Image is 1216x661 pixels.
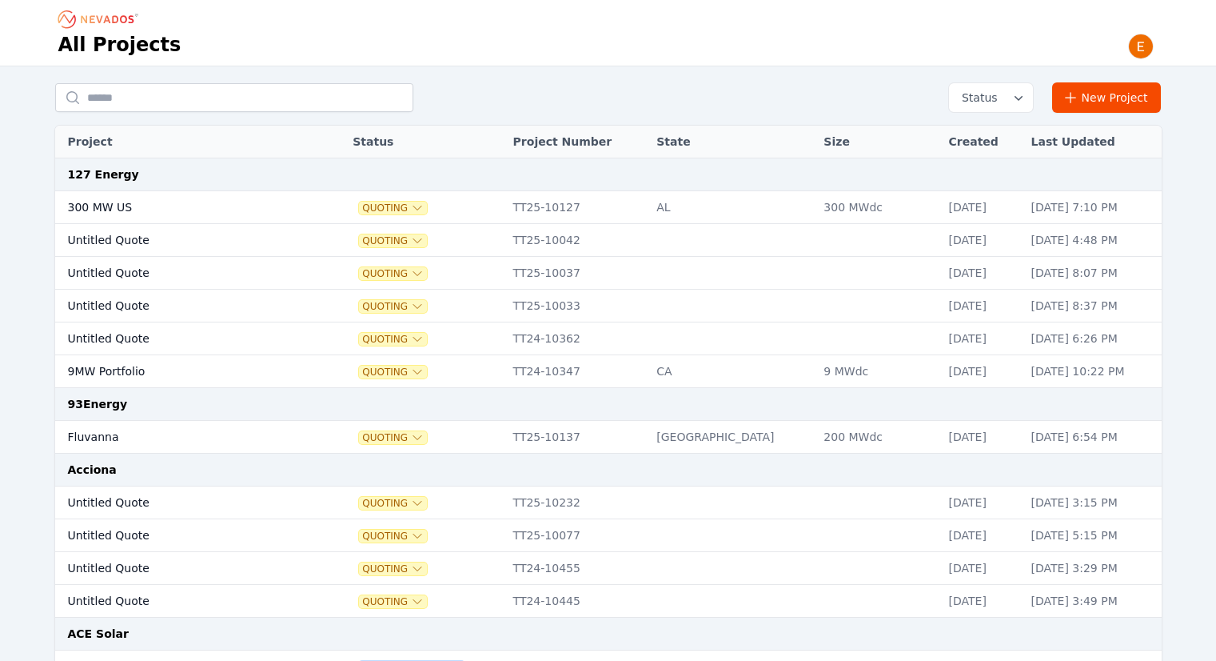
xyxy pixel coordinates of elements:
[1023,224,1162,257] td: [DATE] 4:48 PM
[505,585,649,618] td: TT24-10445
[359,267,427,280] button: Quoting
[55,487,305,519] td: Untitled Quote
[55,224,1162,257] tr: Untitled QuoteQuotingTT25-10042[DATE][DATE] 4:48 PM
[55,487,1162,519] tr: Untitled QuoteQuotingTT25-10232[DATE][DATE] 3:15 PM
[55,158,1162,191] td: 127 Energy
[1023,191,1162,224] td: [DATE] 7:10 PM
[1023,585,1162,618] td: [DATE] 3:49 PM
[505,552,649,585] td: TT24-10455
[505,519,649,552] td: TT25-10077
[1052,82,1162,113] a: New Project
[505,487,649,519] td: TT25-10232
[505,126,649,158] th: Project Number
[55,421,1162,454] tr: FluvannaQuotingTT25-10137[GEOGRAPHIC_DATA]200 MWdc[DATE][DATE] 6:54 PM
[359,300,427,313] button: Quoting
[1023,552,1162,585] td: [DATE] 3:29 PM
[55,290,305,322] td: Untitled Quote
[1128,34,1154,59] img: Emily Walker
[359,530,427,543] button: Quoting
[55,126,305,158] th: Project
[58,32,181,58] h1: All Projects
[55,552,305,585] td: Untitled Quote
[345,126,504,158] th: Status
[815,355,940,388] td: 9 MWdc
[941,552,1023,585] td: [DATE]
[815,126,940,158] th: Size
[55,388,1162,421] td: 93Energy
[55,585,305,618] td: Untitled Quote
[941,191,1023,224] td: [DATE]
[55,519,1162,552] tr: Untitled QuoteQuotingTT25-10077[DATE][DATE] 5:15 PM
[1023,421,1162,454] td: [DATE] 6:54 PM
[505,355,649,388] td: TT24-10347
[941,322,1023,355] td: [DATE]
[941,585,1023,618] td: [DATE]
[955,90,998,106] span: Status
[55,552,1162,585] tr: Untitled QuoteQuotingTT24-10455[DATE][DATE] 3:29 PM
[359,563,427,575] button: Quoting
[941,257,1023,290] td: [DATE]
[941,355,1023,388] td: [DATE]
[359,234,427,247] button: Quoting
[505,290,649,322] td: TT25-10033
[941,487,1023,519] td: [DATE]
[359,595,427,608] button: Quoting
[1023,290,1162,322] td: [DATE] 8:37 PM
[55,290,1162,322] tr: Untitled QuoteQuotingTT25-10033[DATE][DATE] 8:37 PM
[359,431,427,444] button: Quoting
[648,126,815,158] th: State
[1023,487,1162,519] td: [DATE] 3:15 PM
[648,191,815,224] td: AL
[648,355,815,388] td: CA
[359,333,427,346] button: Quoting
[949,83,1033,112] button: Status
[55,421,305,454] td: Fluvanna
[55,585,1162,618] tr: Untitled QuoteQuotingTT24-10445[DATE][DATE] 3:49 PM
[815,191,940,224] td: 300 MWdc
[55,355,1162,388] tr: 9MW PortfolioQuotingTT24-10347CA9 MWdc[DATE][DATE] 10:22 PM
[648,421,815,454] td: [GEOGRAPHIC_DATA]
[505,224,649,257] td: TT25-10042
[941,126,1023,158] th: Created
[505,257,649,290] td: TT25-10037
[941,224,1023,257] td: [DATE]
[941,290,1023,322] td: [DATE]
[55,454,1162,487] td: Acciona
[359,497,427,510] button: Quoting
[505,322,649,355] td: TT24-10362
[505,421,649,454] td: TT25-10137
[55,618,1162,651] td: ACE Solar
[815,421,940,454] td: 200 MWdc
[55,257,305,290] td: Untitled Quote
[941,519,1023,552] td: [DATE]
[55,355,305,388] td: 9MW Portfolio
[55,257,1162,290] tr: Untitled QuoteQuotingTT25-10037[DATE][DATE] 8:07 PM
[55,224,305,257] td: Untitled Quote
[359,366,427,379] button: Quoting
[55,191,305,224] td: 300 MW US
[359,202,427,214] button: Quoting
[55,191,1162,224] tr: 300 MW USQuotingTT25-10127AL300 MWdc[DATE][DATE] 7:10 PM
[55,322,1162,355] tr: Untitled QuoteQuotingTT24-10362[DATE][DATE] 6:26 PM
[505,191,649,224] td: TT25-10127
[55,519,305,552] td: Untitled Quote
[55,322,305,355] td: Untitled Quote
[1023,126,1162,158] th: Last Updated
[58,6,143,32] nav: Breadcrumb
[1023,519,1162,552] td: [DATE] 5:15 PM
[1023,355,1162,388] td: [DATE] 10:22 PM
[1023,322,1162,355] td: [DATE] 6:26 PM
[1023,257,1162,290] td: [DATE] 8:07 PM
[941,421,1023,454] td: [DATE]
